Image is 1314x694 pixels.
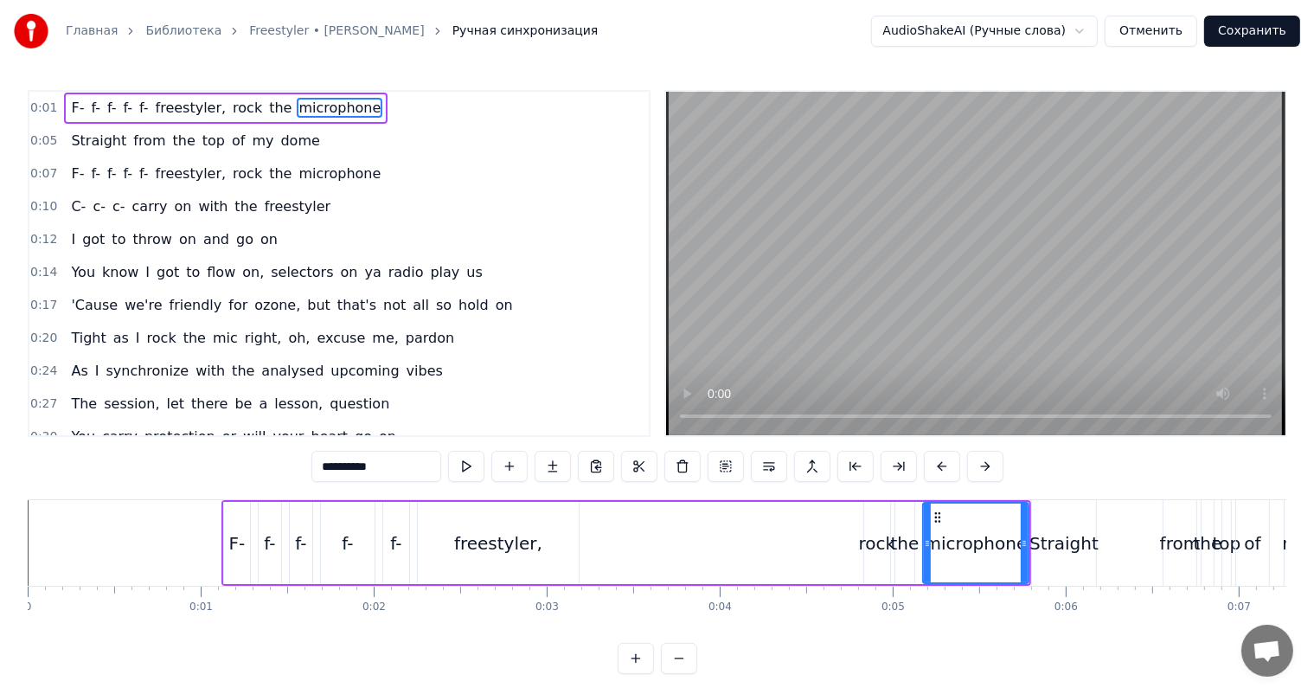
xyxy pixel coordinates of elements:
[241,427,267,447] span: will
[69,328,107,348] span: Tight
[230,131,247,151] span: of
[131,229,174,249] span: throw
[353,427,374,447] span: go
[370,328,401,348] span: me,
[138,164,151,183] span: f-
[66,22,118,40] a: Главная
[1054,601,1078,614] div: 0:06
[342,530,353,556] div: f-
[201,131,227,151] span: top
[243,328,284,348] span: right,
[1204,16,1300,47] button: Сохранить
[205,262,237,282] span: flow
[69,295,119,315] span: 'Cause
[122,164,135,183] span: f-
[134,328,142,348] span: I
[315,328,367,348] span: excuse
[145,328,178,348] span: rock
[30,330,57,347] span: 0:20
[131,131,167,151] span: from
[189,601,213,614] div: 0:01
[377,427,398,447] span: on
[230,361,256,381] span: the
[362,601,386,614] div: 0:02
[1194,530,1222,556] div: the
[69,196,87,216] span: C-
[336,295,378,315] span: that's
[123,295,163,315] span: we're
[30,165,57,183] span: 0:07
[106,164,119,183] span: f-
[387,262,426,282] span: radio
[269,262,335,282] span: selectors
[1160,530,1201,556] div: from
[194,361,227,381] span: with
[891,530,920,556] div: the
[104,361,190,381] span: synchronize
[859,530,896,556] div: rock
[30,395,57,413] span: 0:27
[154,164,228,183] span: freestyler,
[106,98,119,118] span: f-
[14,14,48,48] img: youka
[297,98,382,118] span: microphone
[66,22,598,40] nav: breadcrumb
[69,131,128,151] span: Straight
[253,295,302,315] span: ozone,
[89,98,102,118] span: f-
[100,262,140,282] span: know
[1105,16,1197,47] button: Отменить
[69,361,89,381] span: As
[30,231,57,248] span: 0:12
[457,295,490,315] span: hold
[233,196,259,216] span: the
[165,394,187,414] span: let
[69,394,99,414] span: The
[155,262,181,282] span: got
[454,530,542,556] div: freestyler,
[231,98,264,118] span: rock
[69,164,86,183] span: F-
[328,394,391,414] span: question
[465,262,484,282] span: us
[362,262,382,282] span: ya
[154,98,228,118] span: freestyler,
[202,229,231,249] span: and
[168,295,224,315] span: friendly
[925,530,1028,556] div: microphone
[297,164,382,183] span: microphone
[535,601,559,614] div: 0:03
[111,196,127,216] span: c-
[295,530,306,556] div: f-
[231,164,264,183] span: rock
[494,295,515,315] span: on
[434,295,453,315] span: so
[184,262,202,282] span: to
[263,196,333,216] span: freestyler
[143,427,217,447] span: protection
[429,262,462,282] span: play
[196,196,229,216] span: with
[30,132,57,150] span: 0:05
[229,530,246,556] div: F-
[1282,530,1309,556] div: my
[272,394,324,414] span: lesson,
[138,98,151,118] span: f-
[30,198,57,215] span: 0:10
[1213,530,1241,556] div: top
[305,295,332,315] span: but
[405,361,445,381] span: vibes
[122,98,135,118] span: f-
[259,229,279,249] span: on
[250,131,275,151] span: my
[411,295,431,315] span: all
[381,295,407,315] span: not
[227,295,249,315] span: for
[272,427,306,447] span: your
[69,262,97,282] span: You
[233,394,253,414] span: be
[404,328,456,348] span: pardon
[69,98,86,118] span: F-
[112,328,131,348] span: as
[279,131,321,151] span: dome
